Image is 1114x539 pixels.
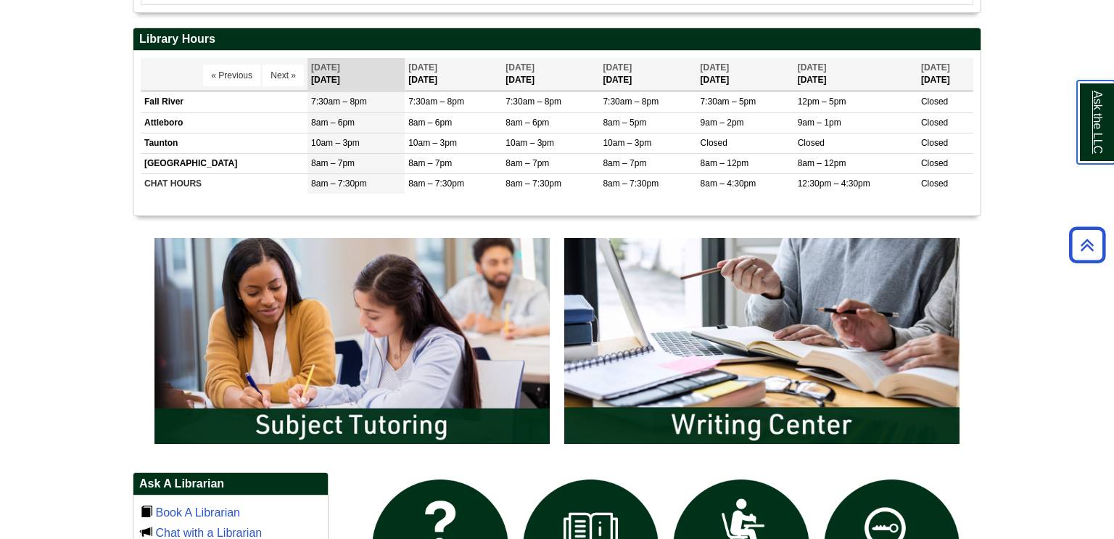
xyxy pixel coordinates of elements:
[798,138,825,148] span: Closed
[798,96,846,107] span: 12pm – 5pm
[798,62,827,73] span: [DATE]
[603,138,651,148] span: 10am – 3pm
[506,96,561,107] span: 7:30am – 8pm
[506,118,549,128] span: 8am – 6pm
[311,118,355,128] span: 8am – 6pm
[794,58,917,91] th: [DATE]
[408,178,464,189] span: 8am – 7:30pm
[311,158,355,168] span: 8am – 7pm
[408,96,464,107] span: 7:30am – 8pm
[701,118,744,128] span: 9am – 2pm
[311,178,367,189] span: 8am – 7:30pm
[141,112,308,133] td: Attleboro
[798,178,870,189] span: 12:30pm – 4:30pm
[408,138,457,148] span: 10am – 3pm
[921,96,948,107] span: Closed
[311,62,340,73] span: [DATE]
[921,138,948,148] span: Closed
[697,58,794,91] th: [DATE]
[147,231,557,451] img: Subject Tutoring Information
[147,231,967,458] div: slideshow
[921,62,950,73] span: [DATE]
[408,62,437,73] span: [DATE]
[506,62,535,73] span: [DATE]
[701,138,727,148] span: Closed
[155,506,240,519] a: Book A Librarian
[506,158,549,168] span: 8am – 7pm
[599,58,696,91] th: [DATE]
[141,92,308,112] td: Fall River
[506,138,554,148] span: 10am – 3pm
[701,158,749,168] span: 8am – 12pm
[408,158,452,168] span: 8am – 7pm
[155,527,262,539] a: Chat with a Librarian
[133,28,981,51] h2: Library Hours
[603,118,646,128] span: 8am – 5pm
[921,158,948,168] span: Closed
[308,58,405,91] th: [DATE]
[311,138,360,148] span: 10am – 3pm
[311,96,367,107] span: 7:30am – 8pm
[203,65,260,86] button: « Previous
[603,62,632,73] span: [DATE]
[921,118,948,128] span: Closed
[141,133,308,153] td: Taunton
[506,178,561,189] span: 8am – 7:30pm
[798,118,841,128] span: 9am – 1pm
[603,158,646,168] span: 8am – 7pm
[263,65,304,86] button: Next »
[557,231,967,451] img: Writing Center Information
[917,58,973,91] th: [DATE]
[1064,235,1110,255] a: Back to Top
[408,118,452,128] span: 8am – 6pm
[502,58,599,91] th: [DATE]
[141,174,308,194] td: CHAT HOURS
[141,153,308,173] td: [GEOGRAPHIC_DATA]
[798,158,846,168] span: 8am – 12pm
[701,178,756,189] span: 8am – 4:30pm
[701,62,730,73] span: [DATE]
[603,96,659,107] span: 7:30am – 8pm
[921,178,948,189] span: Closed
[133,473,328,495] h2: Ask A Librarian
[405,58,502,91] th: [DATE]
[701,96,756,107] span: 7:30am – 5pm
[603,178,659,189] span: 8am – 7:30pm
